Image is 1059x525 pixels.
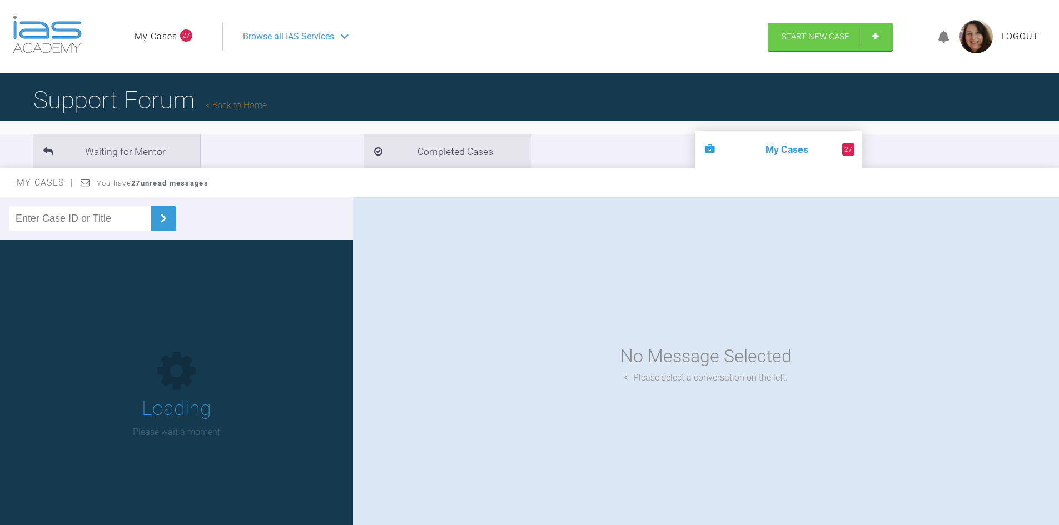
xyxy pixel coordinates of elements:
[133,425,220,439] p: Please wait a moment
[620,342,792,371] div: No Message Selected
[624,371,788,385] div: Please select a conversation on the left.
[206,100,267,111] a: Back to Home
[9,206,151,231] input: Enter Case ID or Title
[135,29,177,44] a: My Cases
[364,134,531,168] li: Completed Cases
[180,29,192,42] span: 27
[33,134,200,168] li: Waiting for Mentor
[243,29,334,44] span: Browse all IAS Services
[782,32,849,42] span: Start New Case
[842,143,854,156] span: 27
[959,20,993,53] img: profile.png
[131,179,208,187] strong: 27 unread messages
[17,177,74,188] span: My Cases
[1002,29,1039,44] a: Logout
[33,81,267,119] h1: Support Forum
[97,179,208,187] span: You have
[13,16,82,53] img: logo-light.3e3ef733.png
[695,131,862,168] li: My Cases
[155,209,172,227] img: chevronRight.28bd32b0.svg
[142,393,211,425] h1: Loading
[768,23,893,51] a: Start New Case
